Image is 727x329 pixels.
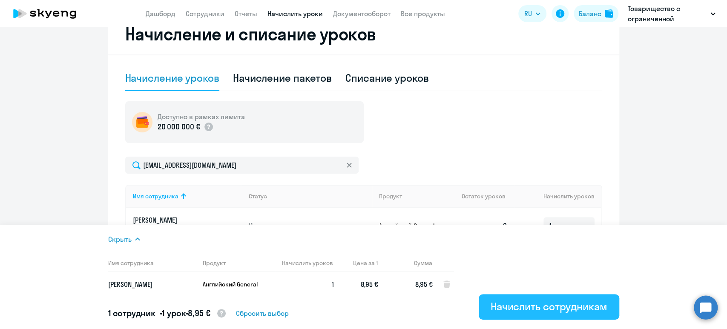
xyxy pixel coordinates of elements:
span: 8,95 € [415,280,433,289]
a: Все продукты [401,9,445,18]
td: 0 [455,208,514,243]
th: Начислить уроков [514,185,601,208]
th: Цена за 1 [334,255,378,272]
img: balance [605,9,613,18]
div: Списание уроков [345,71,429,85]
th: Продукт [196,255,275,272]
div: Имя сотрудника [133,192,178,200]
span: 8,95 € [361,280,378,289]
a: [PERSON_NAME][EMAIL_ADDRESS][DOMAIN_NAME] [133,215,242,236]
th: Сумма [378,255,433,272]
div: Статус [249,192,267,200]
p: Английский General [379,222,443,229]
a: Дашборд [146,9,175,18]
span: 8,95 € [188,308,210,318]
p: Идут постоянные занятия [249,221,372,230]
th: Начислить уроков [275,255,334,272]
img: wallet-circle.png [132,112,152,132]
h5: Доступно в рамках лимита [158,112,245,121]
div: Начислить сотрудникам [491,300,607,313]
a: Начислить уроки [267,9,323,18]
span: Остаток уроков [462,192,506,200]
div: Остаток уроков [462,192,514,200]
span: Скрыть [108,234,132,244]
span: 1 [332,280,334,289]
div: Продукт [379,192,402,200]
p: [PERSON_NAME] [133,215,228,225]
button: Балансbalance [574,5,618,22]
input: Поиск по имени, email, продукту или статусу [125,157,359,174]
h5: 1 сотрудник • • [108,307,227,320]
div: Статус [249,192,372,200]
p: 20 000 000 € [158,121,200,132]
p: Английский General [203,280,267,288]
div: Имя сотрудника [133,192,242,200]
span: RU [524,9,532,19]
div: Начисление уроков [125,71,219,85]
h2: Начисление и списание уроков [125,24,602,44]
div: Баланс [579,9,601,19]
span: Сбросить выбор [236,308,289,318]
div: Продукт [379,192,455,200]
p: Товарищество с ограниченной ответственностью «ITX (Айтикс)» (ТОО «ITX (Айтикс)»), Айтикс- LT пост... [628,3,707,24]
button: RU [518,5,546,22]
th: Имя сотрудника [108,255,196,272]
button: Товарищество с ограниченной ответственностью «ITX (Айтикс)» (ТОО «ITX (Айтикс)»), Айтикс- LT пост... [624,3,720,24]
span: 1 урок [162,308,185,318]
p: [PERSON_NAME] [108,280,196,289]
a: Отчеты [235,9,257,18]
button: Начислить сотрудникам [479,294,619,320]
a: Документооборот [333,9,391,18]
a: Сотрудники [186,9,224,18]
div: Начисление пакетов [233,71,332,85]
